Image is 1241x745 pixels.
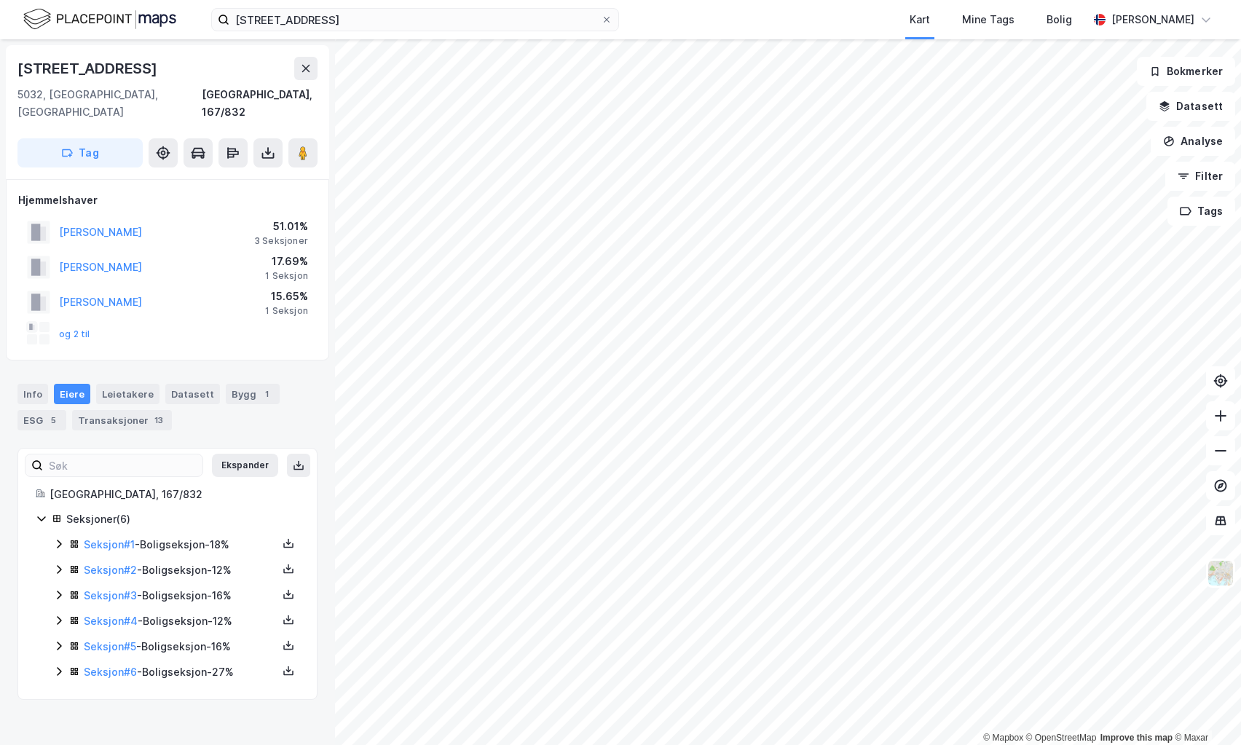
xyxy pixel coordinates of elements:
button: Tag [17,138,143,167]
a: Improve this map [1100,733,1173,743]
div: - Boligseksjon - 16% [84,587,277,604]
div: Bygg [226,384,280,404]
div: - Boligseksjon - 27% [84,663,277,681]
div: 51.01% [254,218,308,235]
div: 15.65% [265,288,308,305]
div: 3 Seksjoner [254,235,308,247]
a: Seksjon#6 [84,666,137,678]
div: [STREET_ADDRESS] [17,57,160,80]
button: Filter [1165,162,1235,191]
div: Mine Tags [962,11,1015,28]
button: Datasett [1146,92,1235,121]
iframe: Chat Widget [1168,675,1241,745]
img: logo.f888ab2527a4732fd821a326f86c7f29.svg [23,7,176,32]
div: Datasett [165,384,220,404]
div: [GEOGRAPHIC_DATA], 167/832 [202,86,318,121]
button: Bokmerker [1137,57,1235,86]
div: Kart [910,11,930,28]
button: Analyse [1151,127,1235,156]
img: Z [1207,559,1234,587]
div: 5032, [GEOGRAPHIC_DATA], [GEOGRAPHIC_DATA] [17,86,202,121]
a: OpenStreetMap [1026,733,1097,743]
div: Leietakere [96,384,159,404]
div: Bolig [1047,11,1072,28]
div: - Boligseksjon - 18% [84,536,277,553]
a: Mapbox [983,733,1023,743]
div: 5 [46,413,60,427]
div: Kontrollprogram for chat [1168,675,1241,745]
button: Tags [1167,197,1235,226]
input: Søk [43,454,202,476]
div: 1 Seksjon [265,270,308,282]
div: 1 [259,387,274,401]
a: Seksjon#1 [84,538,135,551]
div: 17.69% [265,253,308,270]
div: Hjemmelshaver [18,192,317,209]
div: - Boligseksjon - 12% [84,612,277,630]
a: Seksjon#2 [84,564,137,576]
div: - Boligseksjon - 12% [84,561,277,579]
div: 13 [151,413,166,427]
input: Søk på adresse, matrikkel, gårdeiere, leietakere eller personer [229,9,601,31]
div: Seksjoner ( 6 ) [66,511,299,528]
div: [PERSON_NAME] [1111,11,1194,28]
button: Ekspander [212,454,278,477]
div: - Boligseksjon - 16% [84,638,277,655]
div: Transaksjoner [72,410,172,430]
a: Seksjon#5 [84,640,136,653]
div: 1 Seksjon [265,305,308,317]
div: Eiere [54,384,90,404]
a: Seksjon#3 [84,589,137,602]
div: ESG [17,410,66,430]
div: Info [17,384,48,404]
a: Seksjon#4 [84,615,138,627]
div: [GEOGRAPHIC_DATA], 167/832 [50,486,299,503]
